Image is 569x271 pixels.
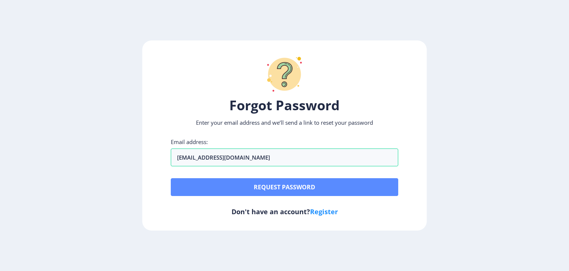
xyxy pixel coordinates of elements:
[171,207,398,216] h6: Don't have an account?
[171,119,398,126] p: Enter your email address and we’ll send a link to reset your password
[310,207,338,216] a: Register
[171,148,398,166] input: Email address
[171,178,398,196] button: Request password
[171,138,208,146] label: Email address:
[171,97,398,114] h1: Forgot Password
[262,52,307,97] img: question-mark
